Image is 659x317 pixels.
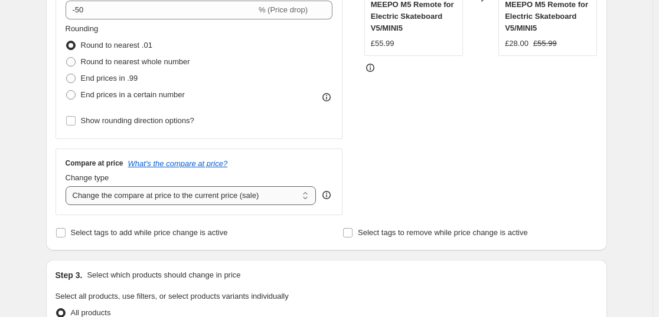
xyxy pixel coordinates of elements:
span: Round to nearest whole number [81,57,190,66]
input: -15 [66,1,256,19]
button: What's the compare at price? [128,159,228,168]
span: Select tags to remove while price change is active [358,228,528,237]
p: Select which products should change in price [87,269,240,281]
span: Round to nearest .01 [81,41,152,49]
h2: Step 3. [56,269,83,281]
span: Show rounding direction options? [81,116,194,125]
span: End prices in a certain number [81,90,185,99]
div: £28.00 [505,38,528,49]
span: Select tags to add while price change is active [71,228,228,237]
span: Rounding [66,24,99,33]
span: Change type [66,173,109,182]
div: help [321,189,332,201]
div: £55.99 [371,38,394,49]
span: All products [71,308,111,317]
h3: Compare at price [66,158,123,168]
span: End prices in .99 [81,74,138,82]
strike: £55.99 [533,38,557,49]
span: % (Price drop) [259,5,308,14]
span: Select all products, use filters, or select products variants individually [56,292,289,301]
